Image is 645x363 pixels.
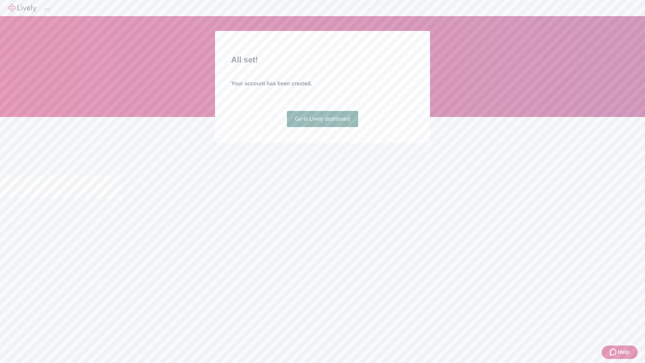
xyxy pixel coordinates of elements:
[618,348,630,356] span: Help
[231,54,414,66] h2: All set!
[287,111,358,127] a: Go to Lively dashboard
[8,4,36,12] img: Lively
[602,346,638,359] button: Zendesk support iconHelp
[231,80,414,88] h4: Your account has been created.
[610,348,618,356] svg: Zendesk support icon
[44,8,50,10] button: Log out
